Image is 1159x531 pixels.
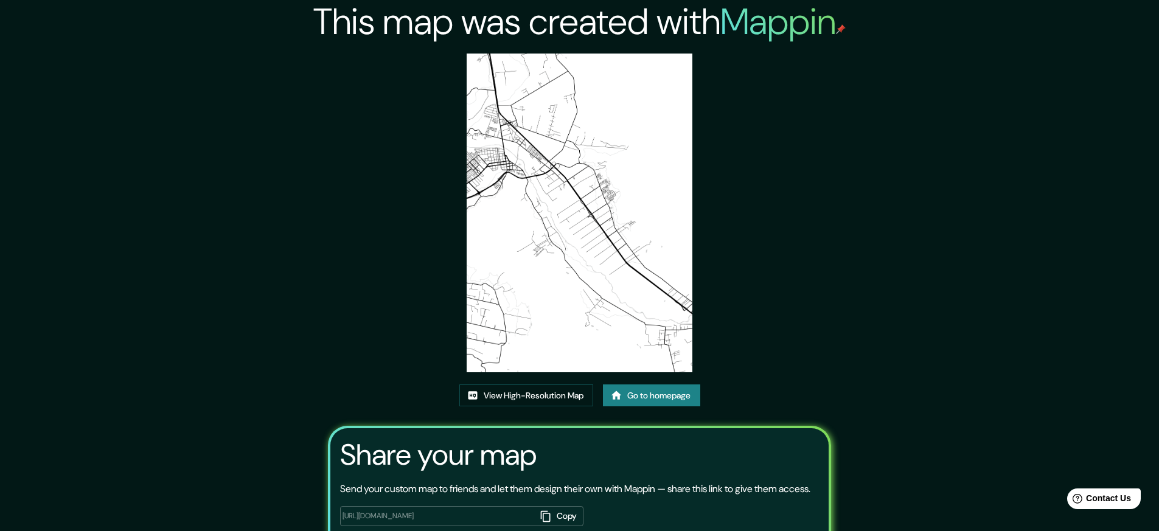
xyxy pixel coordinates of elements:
button: Copy [536,506,583,526]
p: Send your custom map to friends and let them design their own with Mappin — share this link to gi... [340,482,810,496]
a: Go to homepage [603,384,700,407]
a: View High-Resolution Map [459,384,593,407]
iframe: Help widget launcher [1051,484,1146,518]
img: created-map [467,54,692,372]
img: mappin-pin [836,24,846,34]
h3: Share your map [340,438,537,472]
